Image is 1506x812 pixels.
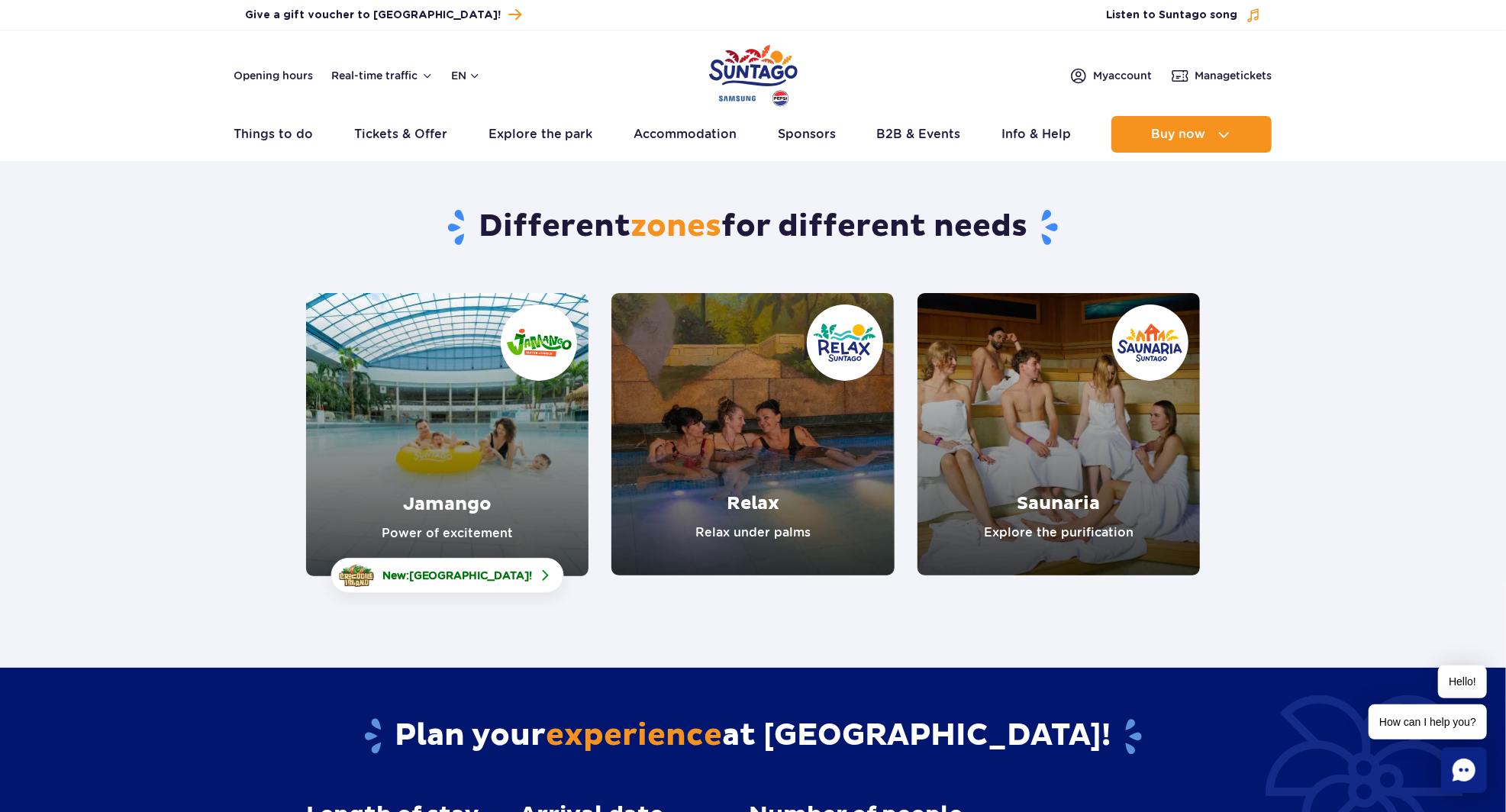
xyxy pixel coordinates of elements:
a: Accommodation [634,116,737,153]
span: Listen to Suntago song [1107,8,1238,23]
a: Park of Poland [709,38,798,108]
a: Explore the park [489,116,593,153]
span: My account [1094,68,1153,83]
a: Things to do [234,116,314,153]
button: Listen to Suntago song [1107,8,1261,23]
span: experience [547,717,723,755]
span: zones [630,208,721,246]
button: Real-time traffic [332,69,434,82]
span: How can I help you? [1369,704,1487,739]
a: Jamango [306,293,589,576]
span: Hello! [1438,665,1487,698]
a: Relax [611,293,894,575]
a: Tickets & Offer [354,116,447,153]
button: en [452,68,481,83]
a: B2B & Events [876,116,960,153]
a: Saunaria [917,293,1200,575]
span: [GEOGRAPHIC_DATA] [409,569,530,582]
div: Chat [1441,747,1487,793]
span: Buy now [1151,127,1205,141]
a: New:[GEOGRAPHIC_DATA]! [331,558,564,593]
h2: Plan your at [GEOGRAPHIC_DATA]! [306,717,1200,756]
h1: Different for different needs [306,208,1200,247]
span: New: ! [382,568,533,583]
button: Buy now [1111,116,1272,153]
a: Myaccount [1069,66,1153,85]
a: Managetickets [1171,66,1272,85]
a: Sponsors [778,116,836,153]
a: Give a gift voucher to [GEOGRAPHIC_DATA]! [246,5,522,25]
a: Opening hours [234,68,314,83]
span: Give a gift voucher to [GEOGRAPHIC_DATA]! [246,8,501,23]
a: Info & Help [1001,116,1071,153]
span: Manage tickets [1195,68,1272,83]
